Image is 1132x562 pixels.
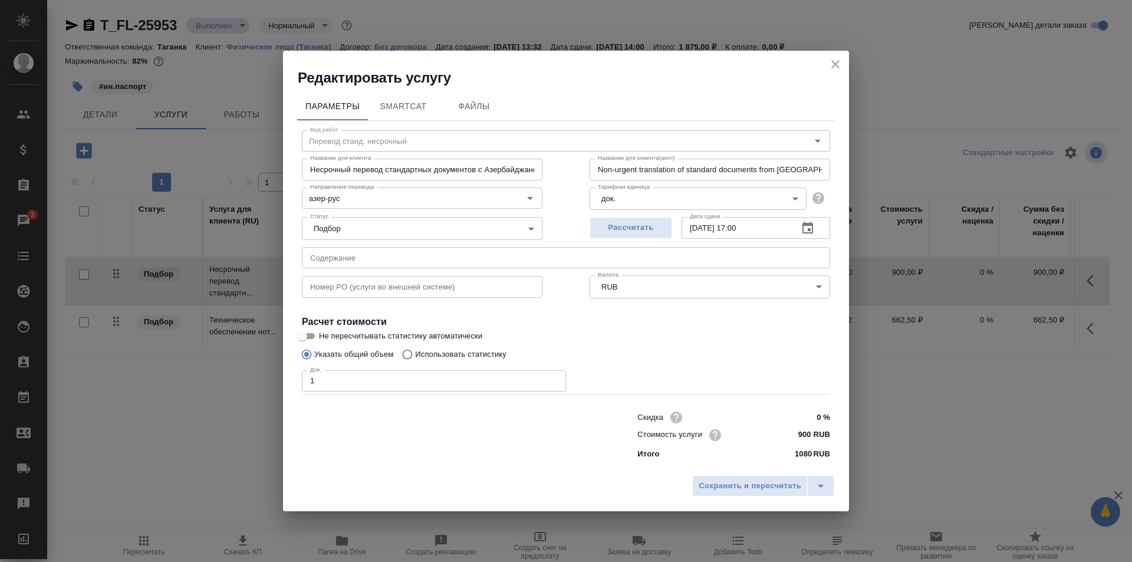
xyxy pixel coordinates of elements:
p: RUB [813,448,830,460]
input: ✎ Введи что-нибудь [786,426,830,443]
button: Подбор [310,224,344,234]
h4: Расчет стоимости [302,315,830,329]
p: Стоимость услуги [637,429,702,441]
button: Сохранить и пересчитать [692,475,808,497]
button: Рассчитать [590,217,672,239]
span: Не пересчитывать статистику автоматически [319,330,482,342]
span: Рассчитать [596,221,666,235]
input: ✎ Введи что-нибудь [786,409,830,426]
p: Скидка [637,412,663,423]
p: Итого [637,448,659,460]
button: close [827,55,844,73]
span: SmartCat [375,99,432,114]
div: split button [692,475,834,497]
div: RUB [590,275,830,298]
button: Open [522,190,538,206]
p: Использовать статистику [415,349,506,360]
div: док. [590,188,807,210]
span: Параметры [304,99,361,114]
p: Указать общий объем [314,349,393,360]
h2: Редактировать услугу [298,68,849,87]
div: Подбор [302,217,542,239]
button: док. [598,193,619,203]
p: 1080 [795,448,812,460]
span: Файлы [446,99,502,114]
button: RUB [598,282,621,292]
span: Сохранить и пересчитать [699,479,801,493]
